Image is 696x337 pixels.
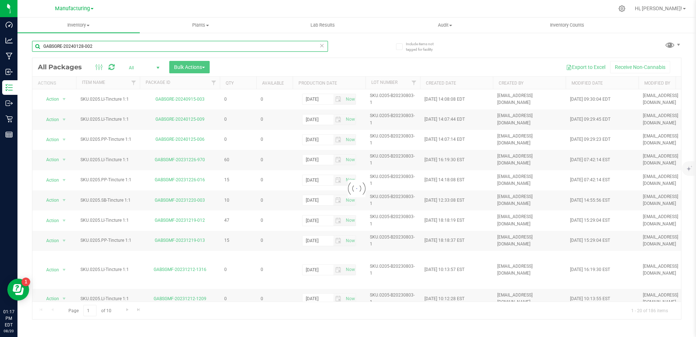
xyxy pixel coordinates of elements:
[140,18,262,33] a: Plants
[32,41,328,52] input: Search Package ID, Item Name, SKU, Lot or Part Number...
[7,279,29,301] iframe: Resource center
[5,37,13,44] inline-svg: Analytics
[384,22,506,28] span: Audit
[5,21,13,28] inline-svg: Dashboard
[5,84,13,91] inline-svg: Inventory
[5,68,13,75] inline-svg: Inbound
[21,278,30,286] iframe: Resource center unread badge
[5,131,13,138] inline-svg: Reports
[5,53,13,60] inline-svg: Manufacturing
[617,5,626,12] div: Manage settings
[384,18,506,33] a: Audit
[320,41,325,50] span: Clear
[3,328,14,334] p: 08/20
[5,115,13,123] inline-svg: Retail
[635,5,682,11] span: Hi, [PERSON_NAME]!
[540,22,594,28] span: Inventory Counts
[262,18,384,33] a: Lab Results
[17,18,140,33] a: Inventory
[55,5,90,12] span: Manufacturing
[301,22,345,28] span: Lab Results
[3,309,14,328] p: 01:17 PM EDT
[406,41,442,52] span: Include items not tagged for facility
[140,22,262,28] span: Plants
[17,22,140,28] span: Inventory
[506,18,628,33] a: Inventory Counts
[5,100,13,107] inline-svg: Outbound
